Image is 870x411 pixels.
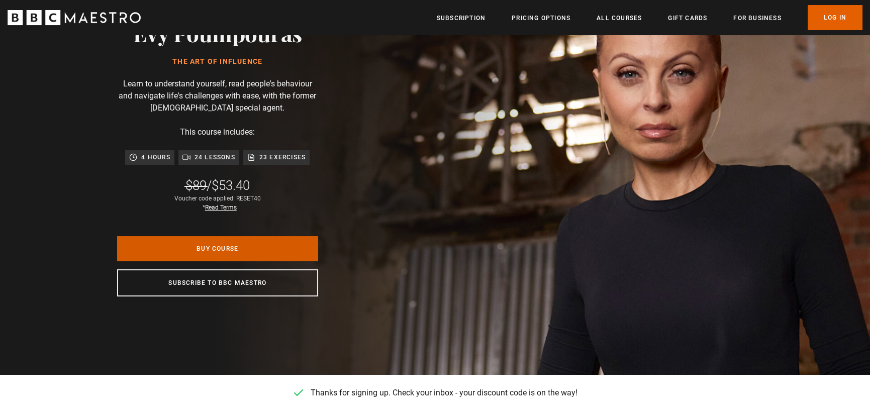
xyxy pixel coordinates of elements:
p: 24 lessons [195,152,235,162]
a: For business [733,13,781,23]
div: / [185,177,250,194]
a: Pricing Options [512,13,570,23]
a: All Courses [597,13,642,23]
a: Subscription [437,13,486,23]
a: Read Terms [205,204,237,211]
nav: Primary [437,5,862,30]
a: Buy Course [117,236,318,261]
span: $89 [185,178,207,193]
svg: BBC Maestro [8,10,141,25]
h2: Evy Poumpouras [133,20,302,46]
p: 4 hours [141,152,170,162]
h1: The Art of Influence [133,58,302,66]
div: Voucher code applied: RESET40 [174,194,261,212]
p: Thanks for signing up. Check your inbox - your discount code is on the way! [311,387,577,399]
span: $53.40 [212,178,250,193]
p: This course includes: [180,126,255,138]
p: Learn to understand yourself, read people's behaviour and navigate life's challenges with ease, w... [117,78,318,114]
a: Log In [808,5,862,30]
a: Gift Cards [668,13,707,23]
a: Subscribe to BBC Maestro [117,269,318,296]
p: 23 exercises [259,152,306,162]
